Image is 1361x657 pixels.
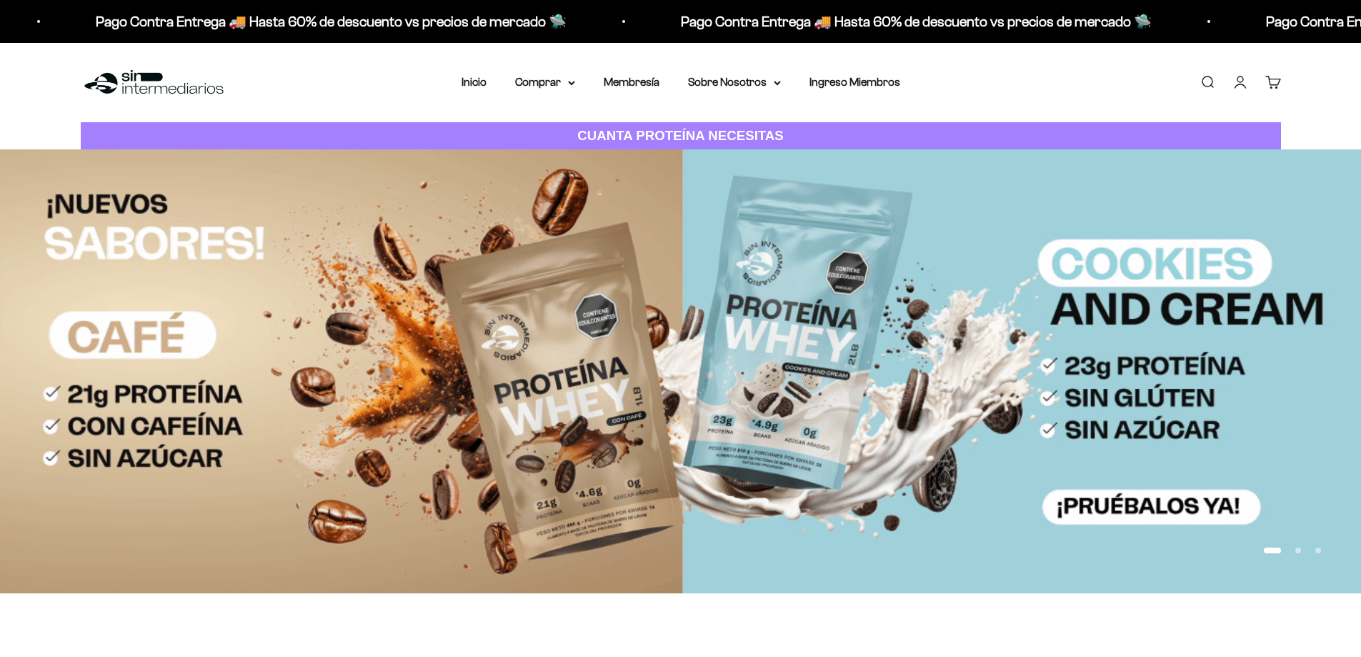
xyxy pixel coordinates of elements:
[604,76,659,88] a: Membresía
[91,10,562,33] p: Pago Contra Entrega 🚚 Hasta 60% de descuento vs precios de mercado 🛸
[676,10,1147,33] p: Pago Contra Entrega 🚚 Hasta 60% de descuento vs precios de mercado 🛸
[809,76,900,88] a: Ingreso Miembros
[515,73,575,92] summary: Comprar
[462,76,487,88] a: Inicio
[577,128,784,143] strong: CUANTA PROTEÍNA NECESITAS
[688,73,781,92] summary: Sobre Nosotros
[81,122,1281,150] a: CUANTA PROTEÍNA NECESITAS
